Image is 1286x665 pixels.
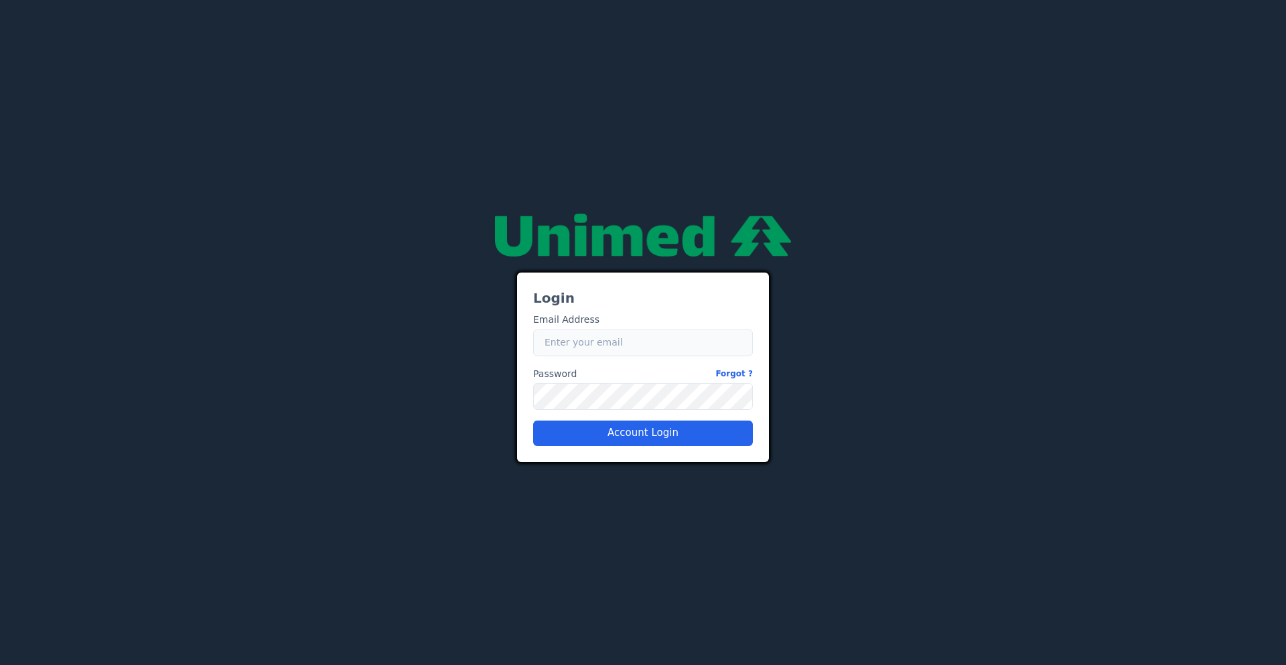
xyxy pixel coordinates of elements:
[533,329,753,356] input: Enter your email
[715,367,753,381] a: Forgot ?
[495,214,791,256] img: null
[533,313,599,327] label: Email Address
[533,289,753,307] h3: Login
[533,421,753,446] button: Account Login
[533,367,753,381] label: Password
